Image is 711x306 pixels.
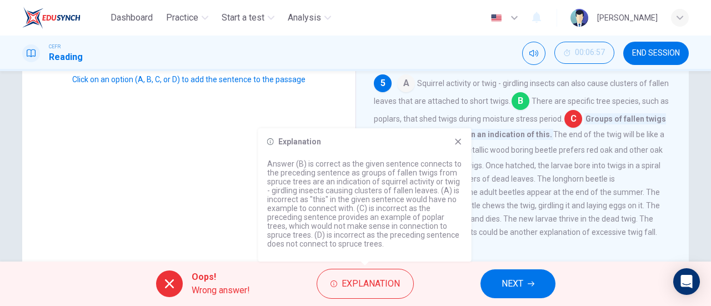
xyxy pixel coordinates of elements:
span: C [564,110,582,128]
span: Click on an option (A, B, C, or D) to add the sentence to the passage [72,75,306,84]
div: Mute [522,42,545,65]
div: [PERSON_NAME] [597,11,658,24]
span: 00:06:57 [575,48,605,57]
h6: Explanation [278,137,321,146]
span: Squirrel activity or twig - girdling insects can also cause clusters of fallen leaves that are at... [374,79,669,106]
span: B [512,92,529,110]
div: 5 [374,74,392,92]
h1: Reading [49,51,83,64]
span: Practice [166,11,198,24]
span: A [397,74,415,92]
span: NEXT [502,276,523,292]
span: Start a test [222,11,264,24]
div: Hide [554,42,614,65]
p: Answer (B) is correct as the given sentence connects to the preceding sentence as groups of falle... [267,159,463,248]
img: Profile picture [570,9,588,27]
span: Analysis [288,11,321,24]
span: Dashboard [111,11,153,24]
span: CEFR [49,43,61,51]
img: en [489,14,503,22]
div: Open Intercom Messenger [673,268,700,295]
span: Oops! [192,270,250,284]
span: END SESSION [632,49,680,58]
span: The metallic wood boring beetle prefers red oak and other oak trees. They lay eggs onto twigs. On... [374,146,663,237]
span: Explanation [342,276,400,292]
img: EduSynch logo [22,7,81,29]
span: Wrong answer! [192,284,250,297]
